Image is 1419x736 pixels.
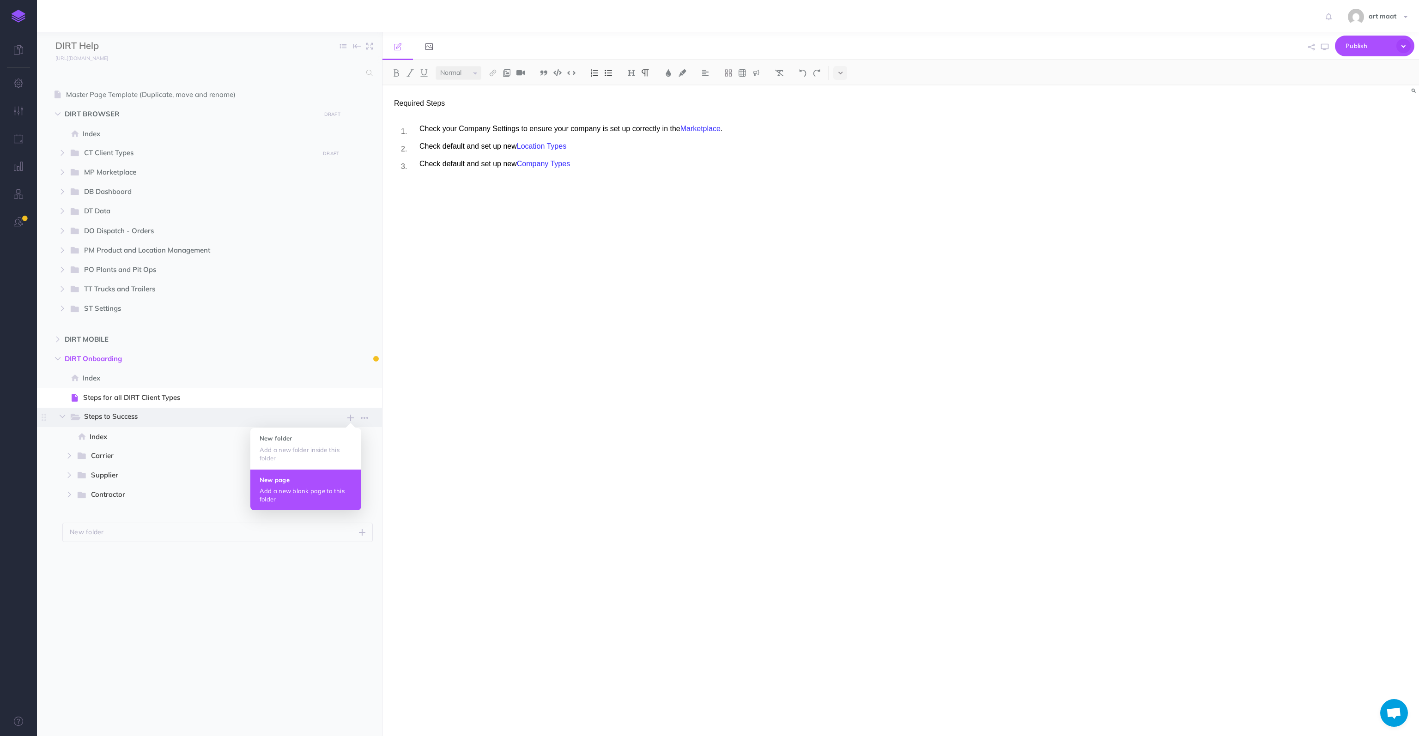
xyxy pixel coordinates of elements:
span: DT Data [84,205,313,217]
small: DRAFT [324,111,340,117]
span: Index [83,128,327,139]
img: dba3bd9ff28af6bcf6f79140cf744780.jpg [1348,9,1364,25]
span: PM Product and Location Management [84,245,313,257]
img: Blockquote button [540,69,548,77]
h4: New page [260,477,352,483]
span: MP Marketplace [84,167,313,179]
button: New folder Add a new folder inside this folder [250,428,361,469]
img: Create table button [738,69,746,77]
span: Contractor [91,489,313,501]
small: DRAFT [323,151,339,157]
span: Master Page Template (Duplicate, move and rename) [66,89,327,100]
p: New folder [70,527,104,537]
span: PO Plants and Pit Ops [84,264,313,276]
img: Headings dropdown button [627,69,636,77]
a: [URL][DOMAIN_NAME] [37,53,117,62]
img: logo-mark.svg [12,10,25,23]
span: CT Client Types [84,147,313,159]
button: Publish [1335,36,1414,56]
span: Steps for all DIRT Client Types [83,392,327,403]
span: Steps to Success [84,411,313,423]
input: Search [55,65,361,81]
img: Underline button [420,69,428,77]
button: New folder [62,523,373,542]
img: Link button [489,69,497,77]
button: DRAFT [321,109,344,120]
span: Index [90,431,327,442]
span: TT Trucks and Trailers [84,284,313,296]
img: Inline code button [567,69,576,76]
img: Callout dropdown menu button [752,69,760,77]
img: Code block button [553,69,562,76]
span: DO Dispatch - Orders [84,225,313,237]
span: Carrier [91,450,313,462]
span: art maat [1364,12,1401,20]
img: Add video button [516,69,525,77]
img: Italic button [406,69,414,77]
p: Add a new folder inside this folder [260,446,352,462]
h4: New folder [260,435,352,441]
span: Index [83,373,327,384]
span: DIRT BROWSER [65,109,315,120]
img: Paragraph button [641,69,649,77]
img: Bold button [392,69,400,77]
a: Location Types [517,142,566,150]
a: Marketplace [680,125,721,133]
img: Alignment dropdown menu button [701,69,709,77]
img: Undo [799,69,807,77]
p: Add a new blank page to this folder [260,487,352,503]
button: New page Add a new blank page to this folder [250,469,361,510]
img: Clear styles button [775,69,783,77]
small: [URL][DOMAIN_NAME] [55,55,108,61]
img: Add image button [503,69,511,77]
span: ST Settings [84,303,313,315]
p: Check default and set up new [419,142,1097,151]
input: Documentation Name [55,39,164,53]
a: Open chat [1380,699,1408,727]
span: DIRT MOBILE [65,334,315,345]
img: Redo [813,69,821,77]
a: Company Types [517,160,570,168]
span: Publish [1346,39,1392,53]
span: Supplier [91,470,313,482]
img: Unordered list button [604,69,612,77]
img: Text background color button [678,69,686,77]
img: Text color button [664,69,673,77]
img: Ordered list button [590,69,599,77]
p: Required Steps [394,99,1097,108]
p: Check your Company Settings to ensure your company is set up correctly in the . [419,125,1097,133]
span: DB Dashboard [84,186,313,198]
span: DIRT Onboarding [65,353,315,364]
p: Check default and set up new [419,160,1097,168]
button: DRAFT [320,148,343,159]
